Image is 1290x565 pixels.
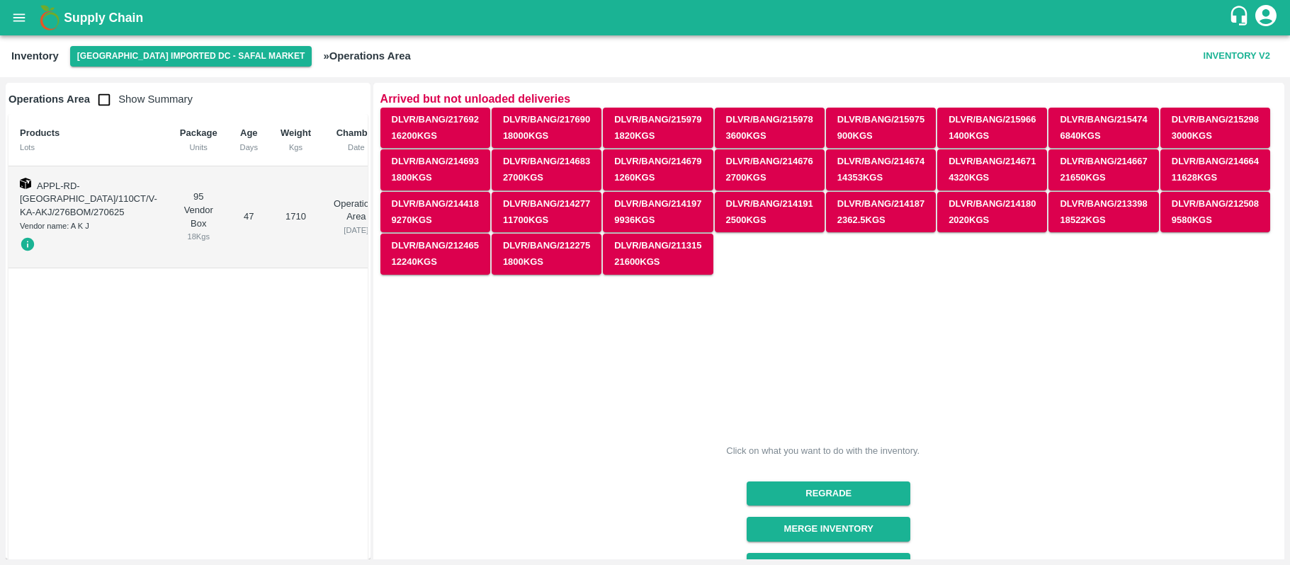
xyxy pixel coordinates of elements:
button: DLVR/BANG/2141912500Kgs [715,192,825,233]
div: Days [240,141,258,154]
div: account of current user [1253,3,1279,33]
div: 18 Kgs [180,230,217,243]
button: DLVR/BANG/2146791260Kgs [603,149,713,190]
p: Arrived but not unloaded deliveries [380,90,1277,108]
button: DLVR/BANG/21769216200Kgs [380,108,490,149]
button: DLVR/BANG/21427711700Kgs [492,192,601,233]
div: customer-support [1228,5,1253,30]
button: DLVR/BANG/21467414353Kgs [826,149,936,190]
b: Age [240,127,258,138]
img: box [20,178,31,189]
button: DLVR/BANG/2152983000Kgs [1160,108,1270,149]
button: DLVR/BANG/21131521600Kgs [603,234,713,275]
button: DLVR/BANG/2141979936Kgs [603,192,713,233]
b: Package [180,127,217,138]
button: DLVR/BANG/21466411628Kgs [1160,149,1270,190]
p: Operations Area [334,198,379,224]
div: 95 Vendor Box [180,190,217,243]
button: DLVR/BANG/2141872362.5Kgs [826,192,936,233]
b: Inventory [11,50,59,62]
div: [DATE] [334,224,379,236]
b: Products [20,127,60,138]
button: DLVR/BANG/2159661400Kgs [937,108,1047,149]
button: DLVR/BANG/21769018000Kgs [492,108,601,149]
button: DLVR/BANG/215975900Kgs [826,108,936,149]
div: Units [180,141,217,154]
button: DLVR/BANG/21246512240Kgs [380,234,490,275]
button: Select DC [70,46,312,67]
button: Inventory V2 [1198,44,1276,69]
td: 47 [229,166,269,269]
span: Show Summary [90,93,193,105]
b: » Operations Area [323,50,410,62]
button: DLVR/BANG/2122751800Kgs [492,234,601,275]
button: DLVR/BANG/21339818522Kgs [1048,192,1158,233]
button: DLVR/BANG/2146762700Kgs [715,149,825,190]
div: Date [334,141,379,154]
b: Supply Chain [64,11,143,25]
button: DLVR/BANG/2146832700Kgs [492,149,601,190]
div: Vendor name: A K J [20,219,157,232]
button: DLVR/BANG/2159791820Kgs [603,108,713,149]
button: Regrade [747,481,910,506]
span: 1710 [285,211,306,222]
div: Lots [20,141,157,154]
span: APPL-RD-[GEOGRAPHIC_DATA]/110CT/V-KA-AKJ/276BOM/270625 [20,181,157,217]
button: DLVR/BANG/2146931800Kgs [380,149,490,190]
b: Chamber [336,127,376,138]
button: DLVR/BANG/2141802020Kgs [937,192,1047,233]
div: Click on what you want to do with the inventory. [726,444,920,458]
img: logo [35,4,64,32]
b: Operations Area [9,93,90,105]
button: DLVR/BANG/2154746840Kgs [1048,108,1158,149]
div: Kgs [281,141,311,154]
b: Weight [281,127,311,138]
button: DLVR/BANG/2159783600Kgs [715,108,825,149]
button: DLVR/BANG/2146714320Kgs [937,149,1047,190]
a: Supply Chain [64,8,1228,28]
button: DLVR/BANG/2125089580Kgs [1160,192,1270,233]
button: open drawer [3,1,35,34]
button: DLVR/BANG/21466721650Kgs [1048,149,1158,190]
button: DLVR/BANG/2144189270Kgs [380,192,490,233]
button: Merge Inventory [747,517,910,542]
